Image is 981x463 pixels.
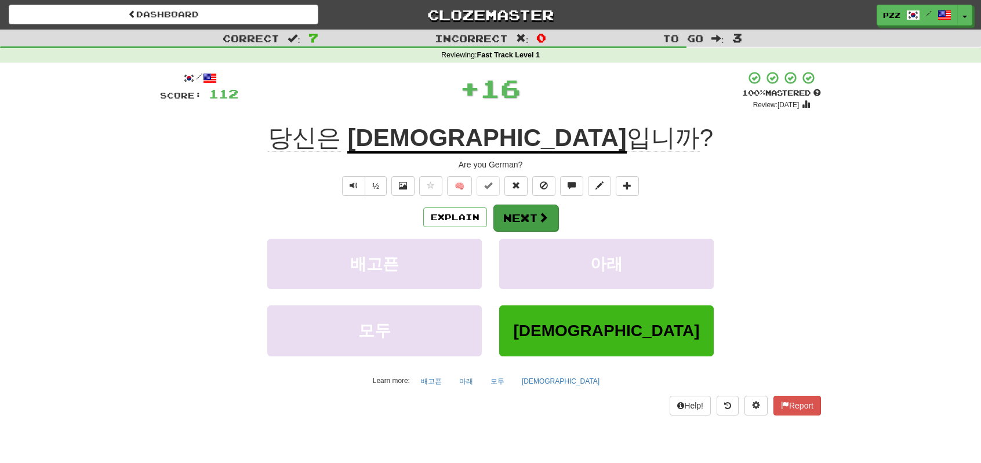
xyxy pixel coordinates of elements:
button: 🧠 [447,176,472,196]
button: [DEMOGRAPHIC_DATA] [499,305,714,356]
div: / [160,71,238,85]
span: / [926,9,932,17]
button: Play sentence audio (ctl+space) [342,176,365,196]
span: 0 [536,31,546,45]
span: Pzz [883,10,900,20]
span: 3 [732,31,742,45]
span: 100 % [742,88,765,97]
button: Edit sentence (alt+d) [588,176,611,196]
button: Next [493,205,558,231]
a: Clozemaster [336,5,645,25]
u: [DEMOGRAPHIC_DATA] [347,124,626,154]
button: 배고픈 [415,373,448,390]
small: Learn more: [373,377,410,385]
button: Ignore sentence (alt+i) [532,176,555,196]
span: 112 [209,86,238,101]
button: Help! [670,396,711,415]
span: 16 [480,74,521,103]
button: 모두 [267,305,482,356]
span: 아래 [590,255,623,273]
a: Pzz / [877,5,958,25]
a: Dashboard [9,5,318,24]
button: Set this sentence to 100% Mastered (alt+m) [477,176,500,196]
div: Mastered [742,88,821,99]
span: 당신은 [268,124,341,152]
span: Score: [160,90,202,100]
span: To go [663,32,703,44]
button: 아래 [453,373,479,390]
button: Show image (alt+x) [391,176,415,196]
button: Favorite sentence (alt+f) [419,176,442,196]
span: 배고픈 [350,255,399,273]
span: [DEMOGRAPHIC_DATA] [514,322,700,340]
button: Discuss sentence (alt+u) [560,176,583,196]
button: 아래 [499,239,714,289]
button: [DEMOGRAPHIC_DATA] [515,373,606,390]
span: 7 [308,31,318,45]
div: Are you German? [160,159,821,170]
button: 배고픈 [267,239,482,289]
button: 모두 [484,373,511,390]
strong: Fast Track Level 1 [477,51,540,59]
span: + [460,71,480,105]
span: 입니까 [627,124,700,152]
button: Report [773,396,821,415]
button: ½ [365,176,387,196]
span: : [288,34,300,43]
span: : [711,34,724,43]
button: Explain [423,207,487,227]
span: ? [627,124,713,152]
button: Add to collection (alt+a) [616,176,639,196]
span: Correct [223,32,279,44]
small: Review: [DATE] [753,101,800,109]
button: Round history (alt+y) [717,396,739,415]
div: Text-to-speech controls [340,176,387,196]
button: Reset to 0% Mastered (alt+r) [504,176,528,196]
span: : [516,34,529,43]
span: 모두 [358,322,391,340]
span: Incorrect [435,32,508,44]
